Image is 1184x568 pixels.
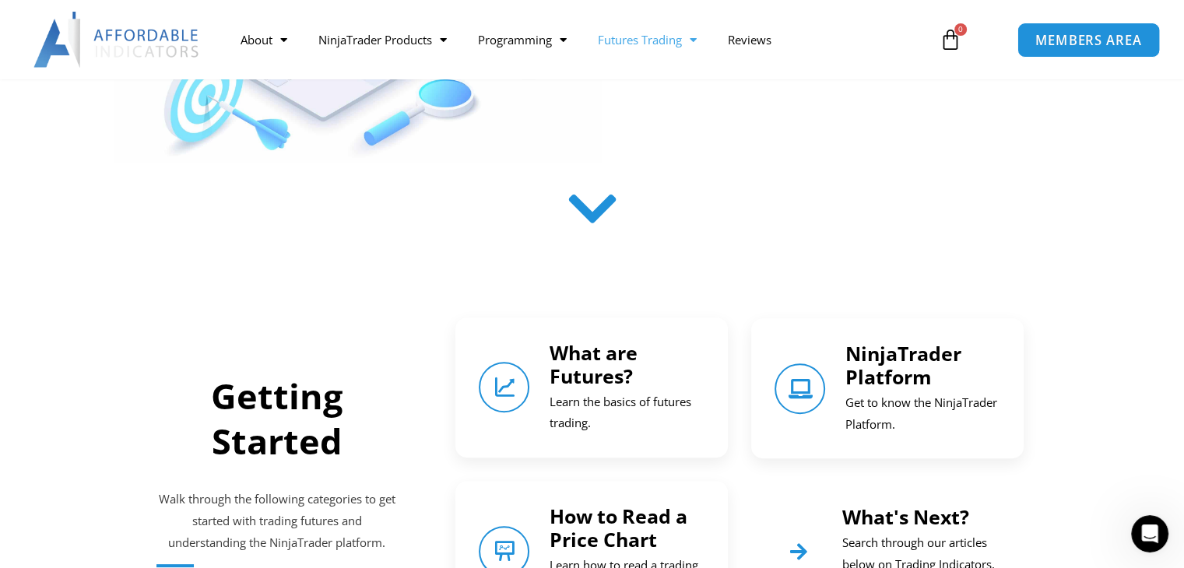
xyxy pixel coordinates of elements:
[845,340,961,390] a: NinjaTrader Platform
[303,22,462,58] a: NinjaTrader Products
[549,503,687,552] a: How to Read a Price Chart
[156,373,398,465] h2: Getting Started
[479,362,529,412] a: What are Futures?
[845,392,1000,436] p: Get to know the NinjaTrader Platform.
[841,503,968,530] a: What's Next?
[549,391,704,435] p: Learn the basics of futures trading.
[582,22,712,58] a: Futures Trading
[916,17,985,62] a: 0
[712,22,787,58] a: Reviews
[1017,22,1159,57] a: MEMBERS AREA
[33,12,201,68] img: LogoAI | Affordable Indicators – NinjaTrader
[954,23,967,36] span: 0
[225,22,303,58] a: About
[1131,515,1168,552] iframe: Intercom live chat
[549,339,637,389] a: What are Futures?
[225,22,924,58] nav: Menu
[462,22,582,58] a: Programming
[156,489,398,554] p: Walk through the following categories to get started with trading futures and understanding the N...
[1035,33,1141,47] span: MEMBERS AREA
[775,363,825,414] a: NinjaTrader Platform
